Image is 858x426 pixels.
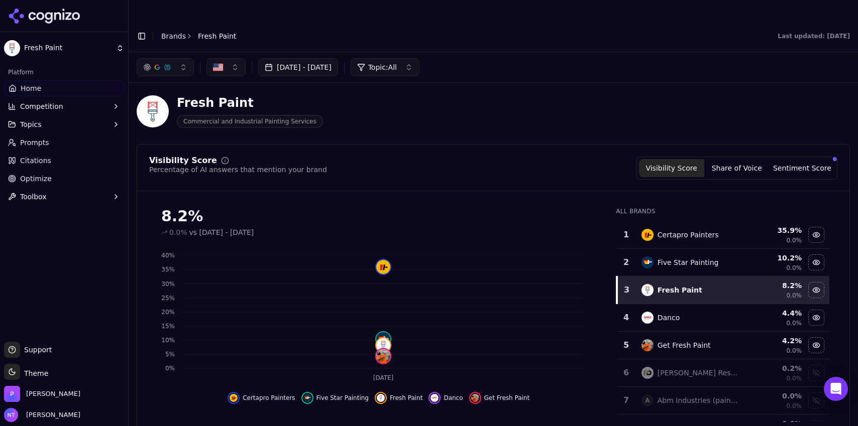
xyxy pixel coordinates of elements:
img: Fresh Paint [137,95,169,127]
span: 0.0% [786,292,802,300]
div: 5 [621,339,631,351]
span: 0.0% [169,227,187,237]
button: Hide fresh paint data [808,282,824,298]
tspan: 0% [165,365,175,372]
a: Optimize [4,171,124,187]
span: Home [21,83,41,93]
tr: 3fresh paintFresh Paint8.2%0.0%Hide fresh paint data [617,276,829,304]
div: All Brands [616,207,829,215]
tr: 7AAbm Industries (painting Division)0.0%0.0%Show abm industries (painting division) data [617,387,829,414]
tr: 2five star paintingFive Star Painting10.2%0.0%Hide five star painting data [617,249,829,276]
a: Home [4,80,124,96]
div: 1 [621,229,631,241]
button: Toolbox [4,189,124,205]
span: Fresh Paint [198,31,236,41]
div: 0.0 % [747,391,802,401]
span: Theme [20,369,48,377]
button: Show abm industries (painting division) data [808,392,824,408]
span: 0.0% [786,319,802,327]
button: Share of Voice [704,159,770,177]
tr: 4dancoDanco4.4%0.0%Hide danco data [617,304,829,332]
tr: 5get fresh paintGet Fresh Paint4.2%0.0%Hide get fresh paint data [617,332,829,359]
button: Visibility Score [639,159,704,177]
tspan: 30% [161,280,175,288]
div: [PERSON_NAME] Restoration [658,368,739,378]
button: Hide get fresh paint data [469,392,530,404]
tspan: 35% [161,266,175,273]
img: Perrill [4,386,20,402]
a: Prompts [4,134,124,151]
div: Danco [658,313,680,323]
img: fresh paint [377,394,385,402]
span: 0.0% [786,264,802,272]
button: Hide danco data [808,310,824,326]
span: 0.0% [786,374,802,382]
div: 8.2 % [747,280,802,291]
span: 0.0% [786,347,802,355]
nav: breadcrumb [161,31,236,41]
img: five star painting [641,256,654,268]
img: get fresh paint [471,394,479,402]
img: get fresh paint [376,349,390,363]
img: US [213,62,223,72]
button: Topics [4,116,124,132]
div: 8.2% [161,207,596,225]
span: Prompts [20,137,49,148]
img: Nate Tower [4,408,18,422]
span: A [641,394,654,406]
div: Last updated: [DATE] [778,32,850,40]
img: danco [641,312,654,324]
button: Hide get fresh paint data [808,337,824,353]
div: 6 [621,367,631,379]
img: five star painting [303,394,311,402]
span: Competition [20,101,63,111]
button: Hide five star painting data [301,392,369,404]
tspan: 20% [161,309,175,316]
img: fresh paint [376,338,390,352]
tr: 6paul davis restoration[PERSON_NAME] Restoration0.2%0.0%Show paul davis restoration data [617,359,829,387]
span: Topic: All [368,62,397,72]
div: Get Fresh Paint [658,340,711,350]
div: 4 [621,312,631,324]
img: get fresh paint [641,339,654,351]
div: Five Star Painting [658,257,719,267]
div: 4.2 % [747,336,802,346]
div: 10.2 % [747,253,802,263]
button: Open organization switcher [4,386,80,402]
button: Sentiment Score [770,159,835,177]
tspan: [DATE] [373,374,394,381]
div: Certapro Painters [658,230,719,240]
a: Brands [161,32,186,40]
span: Citations [20,156,51,166]
div: 35.9 % [747,225,802,235]
img: certapro painters [376,260,390,274]
button: Hide certapro painters data [808,227,824,243]
button: [DATE] - [DATE] [258,58,338,76]
button: Show paul davis restoration data [808,365,824,381]
img: paul davis restoration [641,367,654,379]
a: Citations [4,153,124,169]
span: Topics [20,119,42,129]
span: Fresh Paint [390,394,422,402]
span: Five Star Painting [316,394,369,402]
span: vs [DATE] - [DATE] [189,227,254,237]
span: Support [20,345,52,355]
tspan: 15% [161,323,175,330]
span: Toolbox [20,192,47,202]
tr: 1certapro paintersCertapro Painters35.9%0.0%Hide certapro painters data [617,221,829,249]
button: Hide certapro painters data [228,392,295,404]
span: Commercial and Industrial Painting Services [177,115,323,128]
span: [PERSON_NAME] [22,410,80,419]
span: Get Fresh Paint [484,394,530,402]
img: five star painting [376,332,390,346]
div: 4.4 % [747,308,802,318]
button: Open user button [4,408,80,422]
button: Hide fresh paint data [375,392,422,404]
span: 0.0% [786,236,802,244]
div: 0.2 % [747,363,802,373]
img: fresh paint [641,284,654,296]
div: Abm Industries (painting Division) [658,395,739,405]
div: 3 [622,284,631,296]
div: Percentage of AI answers that mention your brand [149,165,327,175]
span: Perrill [26,389,80,398]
